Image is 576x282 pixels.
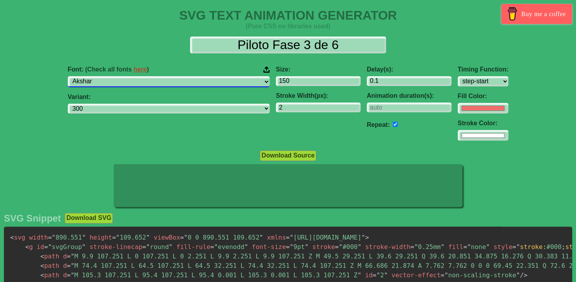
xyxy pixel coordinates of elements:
[520,271,527,279] span: />
[463,243,467,251] span: =
[85,66,149,73] span: (Check all fonts )
[63,253,67,260] span: d
[40,271,44,279] span: <
[501,4,572,24] a: Buy me a coffee
[357,243,361,251] span: "
[67,253,71,260] span: =
[267,234,286,241] span: xmlns
[335,243,339,251] span: =
[71,253,74,260] span: "
[71,271,74,279] span: "
[40,271,59,279] span: path
[276,76,360,86] input: 100
[339,243,342,251] span: "
[367,76,451,86] input: 0.1s
[71,262,74,269] span: "
[458,93,508,100] label: Fill Color:
[180,234,184,241] span: =
[312,243,335,251] span: stroke
[244,243,248,251] span: "
[410,243,414,251] span: =
[562,243,565,251] span: ;
[393,122,398,127] input: auto
[67,262,71,269] span: =
[365,234,369,241] span: >
[68,93,270,101] label: Variant:
[52,234,56,241] span: "
[210,243,248,251] span: evenodd
[521,7,566,21] span: Buy me a coffee
[414,243,418,251] span: "
[361,234,365,241] span: "
[40,262,44,269] span: <
[67,271,361,279] span: M 105.3 107.251 L 95.4 107.251 L 95.4 0.001 L 105.3 0.001 L 105.3 107.251 Z
[305,243,309,251] span: "
[440,271,520,279] span: non-scaling-stroke
[373,271,377,279] span: =
[63,262,67,269] span: d
[252,243,286,251] span: font-size
[486,243,490,251] span: "
[146,234,150,241] span: "
[276,92,360,99] label: Stroke Width(px):
[493,243,512,251] span: style
[367,121,390,128] label: Repeat:
[40,253,59,260] span: path
[512,243,520,251] span: ="
[214,243,218,251] span: "
[68,66,149,73] span: Font:
[142,243,146,251] span: =
[286,243,308,251] span: 9pt
[112,234,150,241] span: 109.652
[259,234,263,241] span: "
[357,271,361,279] span: "
[505,7,519,20] img: Buy me a coffee
[210,243,214,251] span: =
[184,234,188,241] span: "
[520,243,543,251] span: stroke
[48,243,52,251] span: "
[25,243,29,251] span: <
[89,243,142,251] span: stroke-linecap
[335,243,361,251] span: #000
[40,253,44,260] span: <
[290,234,293,241] span: "
[467,243,471,251] span: "
[10,234,14,241] span: <
[44,243,86,251] span: svgGroup
[263,66,270,73] img: Upload your font
[260,150,316,161] button: Download Source
[89,234,112,241] span: height
[48,234,85,241] span: 890.551
[146,243,150,251] span: "
[48,234,52,241] span: =
[373,271,388,279] span: 2
[25,243,33,251] span: g
[367,66,451,73] label: Delay(s):
[367,103,451,112] input: auto
[543,243,547,251] span: :
[286,243,290,251] span: =
[276,66,360,73] label: Size:
[516,271,520,279] span: "
[36,243,44,251] span: id
[286,234,290,241] span: =
[82,243,86,251] span: "
[29,234,48,241] span: width
[176,243,210,251] span: fill-rule
[40,262,59,269] span: path
[116,234,120,241] span: "
[458,66,508,73] label: Timing Function:
[463,243,489,251] span: none
[276,103,360,112] input: 2px
[410,243,444,251] span: 0.25mm
[440,243,444,251] span: "
[376,271,380,279] span: "
[63,271,67,279] span: d
[65,213,113,223] button: Download SVG
[169,243,173,251] span: "
[112,234,116,241] span: =
[384,271,388,279] span: "
[4,213,61,224] h2: SVG Snippet
[10,234,25,241] span: svg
